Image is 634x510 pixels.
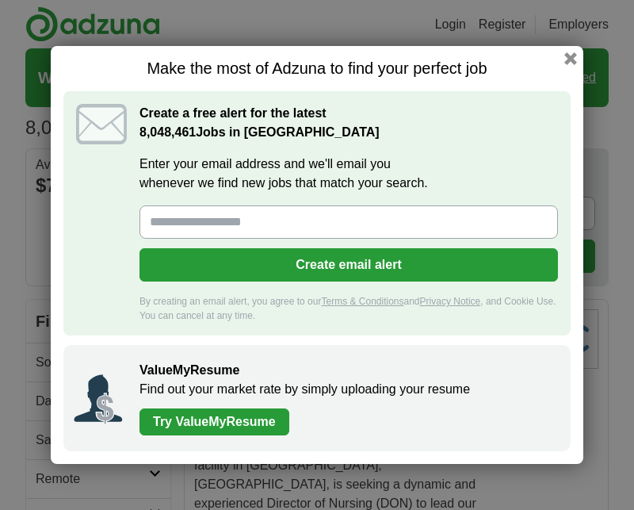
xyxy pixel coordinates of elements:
label: Enter your email address and we'll email you whenever we find new jobs that match your search. [139,155,558,193]
div: By creating an email alert, you agree to our and , and Cookie Use. You can cancel at any time. [139,294,558,323]
a: Terms & Conditions [321,296,403,307]
h2: Create a free alert for the latest [139,104,558,142]
h1: Make the most of Adzuna to find your perfect job [63,59,571,79]
p: Find out your market rate by simply uploading your resume [139,380,555,399]
a: Privacy Notice [420,296,481,307]
a: Try ValueMyResume [139,408,289,435]
button: Create email alert [139,248,558,282]
h2: ValueMyResume [139,361,555,380]
strong: Jobs in [GEOGRAPHIC_DATA] [139,125,380,139]
span: 8,048,461 [139,123,196,142]
img: icon_email.svg [76,104,127,144]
